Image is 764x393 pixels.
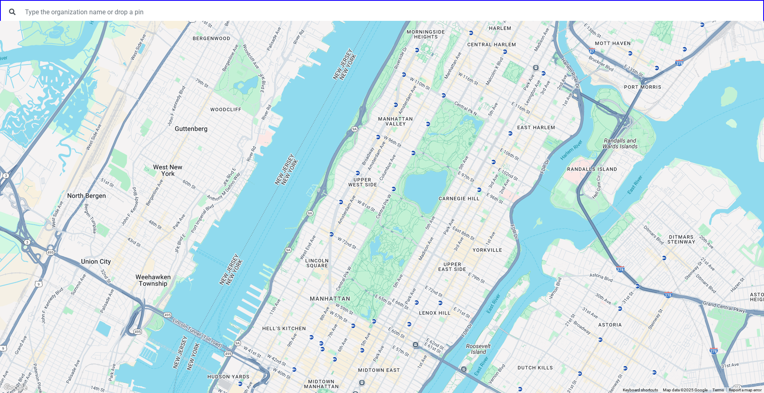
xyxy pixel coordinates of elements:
[623,387,658,393] button: Keyboard shortcuts
[2,382,29,393] img: Google
[712,388,724,392] a: Terms (opens in new tab)
[729,388,762,392] a: Report a map error
[663,388,708,392] span: Map data ©2025 Google
[2,382,29,393] a: Open this area in Google Maps (opens a new window)
[20,4,760,20] input: Type the organization name or drop a pin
